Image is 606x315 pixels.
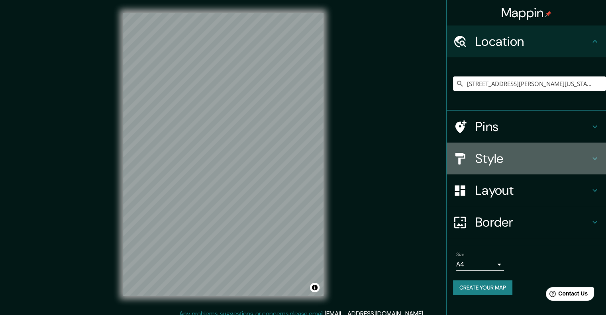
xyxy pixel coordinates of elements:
[501,5,552,21] h4: Mappin
[475,182,590,198] h4: Layout
[447,143,606,174] div: Style
[545,11,551,17] img: pin-icon.png
[453,76,606,91] input: Pick your city or area
[447,174,606,206] div: Layout
[535,284,597,306] iframe: Help widget launcher
[310,283,320,292] button: Toggle attribution
[453,280,512,295] button: Create your map
[447,111,606,143] div: Pins
[475,214,590,230] h4: Border
[447,25,606,57] div: Location
[123,13,324,296] canvas: Map
[456,258,504,271] div: A4
[456,251,465,258] label: Size
[475,33,590,49] h4: Location
[447,206,606,238] div: Border
[475,151,590,166] h4: Style
[475,119,590,135] h4: Pins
